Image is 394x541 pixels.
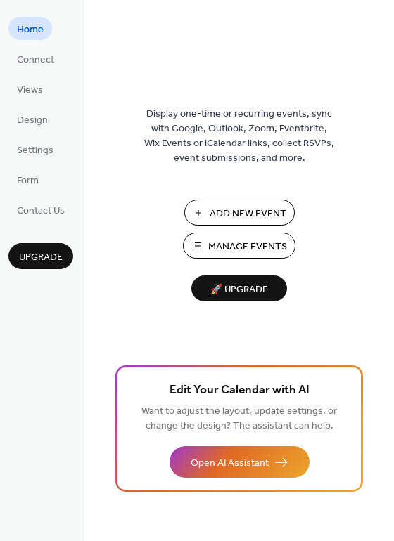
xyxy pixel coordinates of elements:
[184,200,295,226] button: Add New Event
[141,402,337,436] span: Want to adjust the layout, update settings, or change the design? The assistant can help.
[208,240,287,254] span: Manage Events
[8,168,47,191] a: Form
[191,275,287,301] button: 🚀 Upgrade
[17,22,44,37] span: Home
[8,77,51,100] a: Views
[200,280,279,299] span: 🚀 Upgrade
[144,107,334,166] span: Display one-time or recurring events, sync with Google, Outlook, Zoom, Eventbrite, Wix Events or ...
[17,174,39,188] span: Form
[191,456,269,471] span: Open AI Assistant
[8,138,62,161] a: Settings
[8,47,63,70] a: Connect
[19,250,63,265] span: Upgrade
[17,204,65,219] span: Contact Us
[17,143,53,158] span: Settings
[8,107,56,131] a: Design
[17,83,43,98] span: Views
[210,207,286,221] span: Add New Event
[17,113,48,128] span: Design
[8,17,52,40] a: Home
[170,381,310,400] span: Edit Your Calendar with AI
[8,198,73,221] a: Contact Us
[170,446,310,478] button: Open AI Assistant
[17,53,54,67] span: Connect
[183,233,295,259] button: Manage Events
[8,243,73,269] button: Upgrade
